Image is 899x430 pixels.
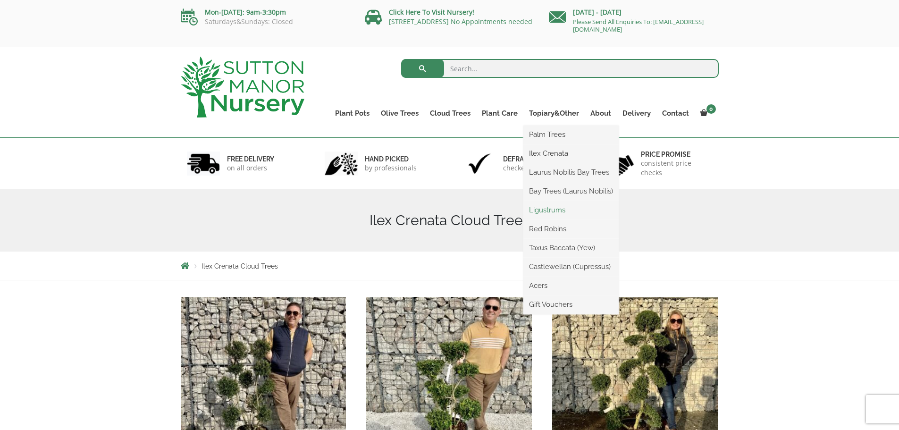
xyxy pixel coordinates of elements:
[389,17,532,26] a: [STREET_ADDRESS] No Appointments needed
[463,152,496,176] img: 3.jpg
[523,107,585,120] a: Topiary&Other
[389,8,474,17] a: Click Here To Visit Nursery!
[641,150,713,159] h6: Price promise
[523,146,619,160] a: Ilex Crenata
[523,127,619,142] a: Palm Trees
[401,59,719,78] input: Search...
[549,7,719,18] p: [DATE] - [DATE]
[523,297,619,312] a: Gift Vouchers
[365,155,417,163] h6: hand picked
[365,163,417,173] p: by professionals
[181,212,719,229] h1: Ilex Crenata Cloud Trees
[329,107,375,120] a: Plant Pots
[187,152,220,176] img: 1.jpg
[573,17,704,34] a: Please Send All Enquiries To: [EMAIL_ADDRESS][DOMAIN_NAME]
[503,163,565,173] p: checked & Licensed
[227,163,274,173] p: on all orders
[695,107,719,120] a: 0
[424,107,476,120] a: Cloud Trees
[476,107,523,120] a: Plant Care
[523,241,619,255] a: Taxus Baccata (Yew)
[181,18,351,25] p: Saturdays&Sundays: Closed
[523,222,619,236] a: Red Robins
[202,262,278,270] span: Ilex Crenata Cloud Trees
[523,203,619,217] a: Ligustrums
[523,165,619,179] a: Laurus Nobilis Bay Trees
[706,104,716,114] span: 0
[656,107,695,120] a: Contact
[375,107,424,120] a: Olive Trees
[641,159,713,177] p: consistent price checks
[523,278,619,293] a: Acers
[181,57,304,118] img: logo
[181,7,351,18] p: Mon-[DATE]: 9am-3:30pm
[503,155,565,163] h6: Defra approved
[585,107,617,120] a: About
[325,152,358,176] img: 2.jpg
[617,107,656,120] a: Delivery
[227,155,274,163] h6: FREE DELIVERY
[181,262,719,270] nav: Breadcrumbs
[523,184,619,198] a: Bay Trees (Laurus Nobilis)
[523,260,619,274] a: Castlewellan (Cupressus)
